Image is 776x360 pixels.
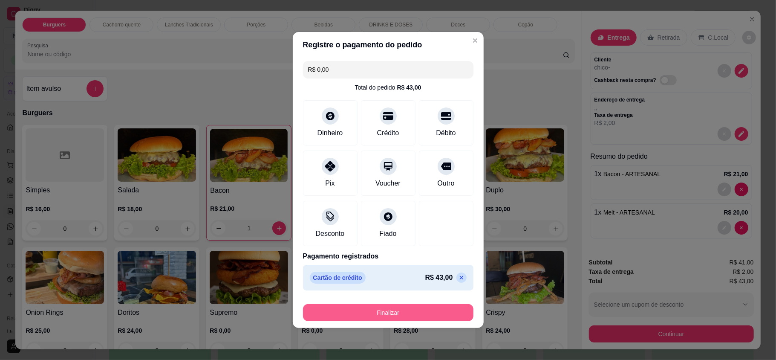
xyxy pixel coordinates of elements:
[397,83,421,92] div: R$ 43,00
[325,178,335,189] div: Pix
[468,34,482,47] button: Close
[375,178,401,189] div: Voucher
[310,272,366,284] p: Cartão de crédito
[308,61,468,78] input: Ex.: hambúrguer de cordeiro
[316,229,345,239] div: Desconto
[377,128,399,138] div: Crédito
[303,251,473,261] p: Pagamento registrados
[317,128,343,138] div: Dinheiro
[425,273,453,283] p: R$ 43,00
[355,83,421,92] div: Total do pedido
[379,229,396,239] div: Fiado
[293,32,484,58] header: Registre o pagamento do pedido
[436,128,456,138] div: Débito
[303,304,473,321] button: Finalizar
[437,178,454,189] div: Outro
